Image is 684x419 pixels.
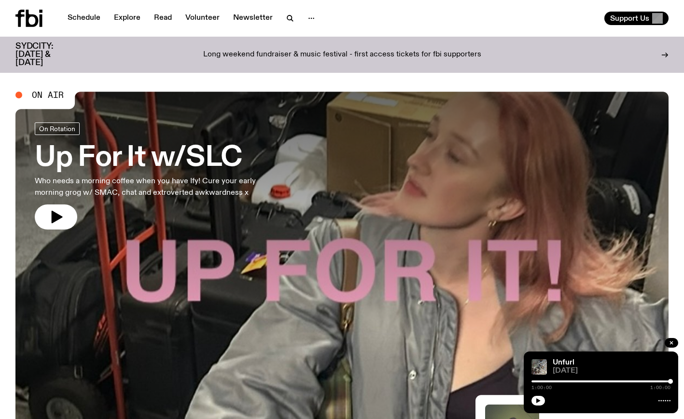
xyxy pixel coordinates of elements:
a: Volunteer [180,12,225,25]
p: Long weekend fundraiser & music festival - first access tickets for fbi supporters [203,51,481,59]
a: On Rotation [35,122,80,135]
h3: SYDCITY: [DATE] & [DATE] [15,42,77,67]
span: 1:00:00 [531,385,552,390]
button: Support Us [604,12,669,25]
a: Explore [108,12,146,25]
p: Who needs a morning coffee when you have Ify! Cure your early morning grog w/ SMAC, chat and extr... [35,176,282,199]
h3: Up For It w/SLC [35,145,282,172]
a: Newsletter [227,12,279,25]
span: On Air [32,91,64,99]
a: Unfurl [553,359,574,366]
a: Read [148,12,178,25]
a: Schedule [62,12,106,25]
a: Up For It w/SLCWho needs a morning coffee when you have Ify! Cure your early morning grog w/ SMAC... [35,122,282,230]
span: Support Us [610,14,649,23]
span: [DATE] [553,367,670,375]
span: On Rotation [39,125,75,132]
span: 1:00:00 [650,385,670,390]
